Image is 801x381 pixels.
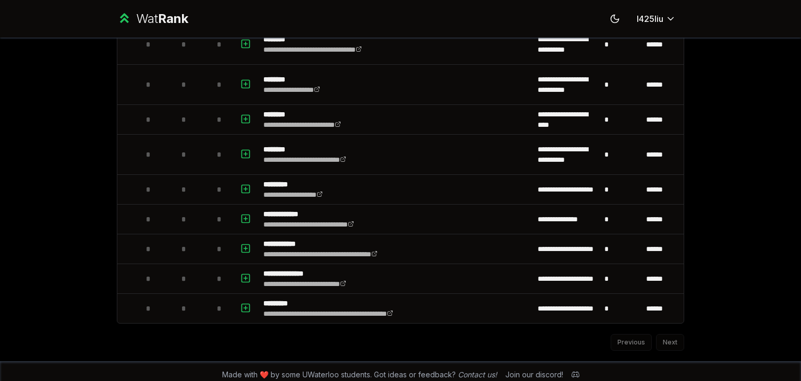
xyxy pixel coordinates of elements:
a: Contact us! [458,370,497,379]
span: Rank [158,11,188,26]
div: Wat [136,10,188,27]
button: l425liu [628,9,684,28]
span: l425liu [637,13,663,25]
a: WatRank [117,10,188,27]
div: Join our discord! [505,370,563,380]
span: Made with ❤️ by some UWaterloo students. Got ideas or feedback? [222,370,497,380]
